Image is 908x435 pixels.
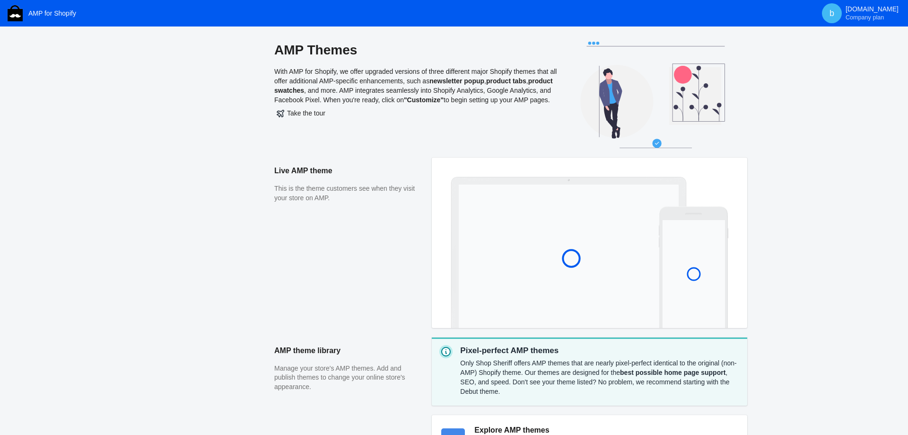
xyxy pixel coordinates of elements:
h2: AMP Themes [274,42,558,59]
b: newsletter popup [429,77,484,85]
span: AMP for Shopify [28,9,76,17]
img: Shop Sheriff Logo [8,5,23,21]
img: Mobile frame [659,206,728,328]
span: Take the tour [277,109,325,117]
span: Company plan [846,14,884,21]
span: b [827,9,837,18]
div: Only Shop Sheriff offers AMP themes that are nearly pixel-perfect identical to the original (non-... [460,356,740,398]
b: product tabs [486,77,526,85]
b: "Customize" [404,96,444,104]
p: This is the theme customers see when they visit your store on AMP. [274,184,422,203]
h2: Live AMP theme [274,158,422,184]
p: [DOMAIN_NAME] [846,5,899,21]
p: Manage your store's AMP themes. Add and publish themes to change your online store's appearance. [274,364,422,392]
h2: AMP theme library [274,337,422,364]
img: Laptop frame [451,177,687,328]
b: product swatches [274,77,553,94]
p: Pixel-perfect AMP themes [460,345,740,356]
strong: best possible home page support [620,369,725,376]
div: With AMP for Shopify, we offer upgraded versions of three different major Shopify themes that all... [274,42,558,158]
button: Take the tour [274,105,328,122]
